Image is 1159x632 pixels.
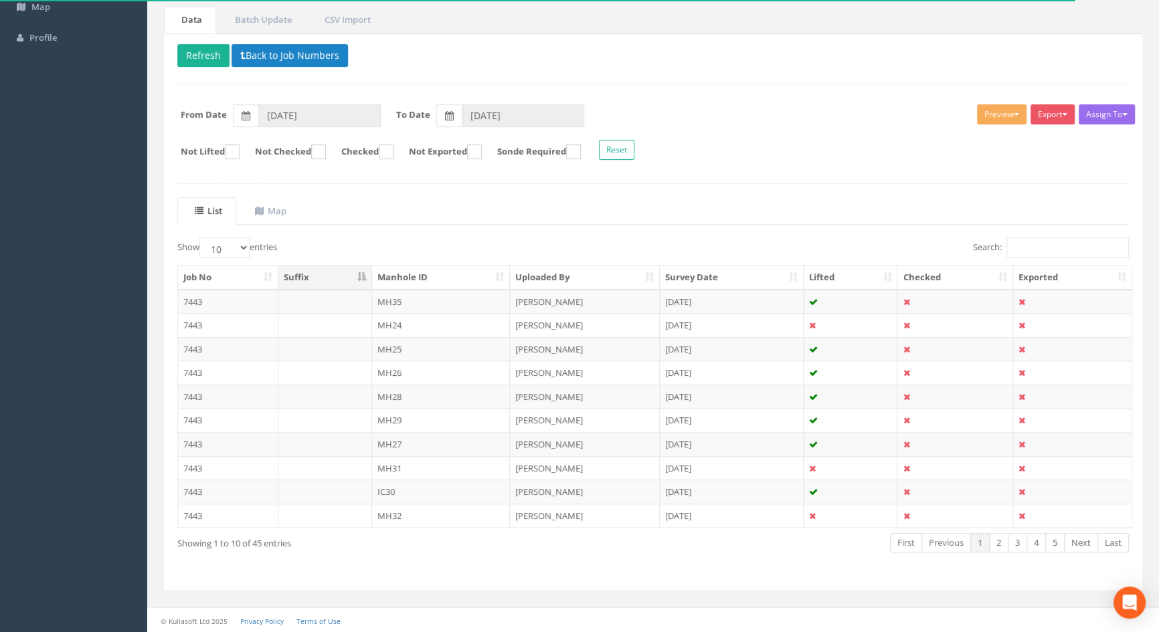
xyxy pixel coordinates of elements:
[1045,533,1065,552] a: 5
[599,140,634,160] button: Reset
[395,144,482,159] label: Not Exported
[372,313,511,337] td: MH24
[372,504,511,528] td: MH32
[897,266,1013,290] th: Checked: activate to sort column ascending
[255,205,286,217] uib-tab-heading: Map
[1031,104,1075,124] button: Export
[510,290,660,314] td: [PERSON_NAME]
[31,1,50,13] span: Map
[510,408,660,432] td: [PERSON_NAME]
[989,533,1008,552] a: 2
[232,44,348,67] button: Back to Job Numbers
[970,533,990,552] a: 1
[660,408,804,432] td: [DATE]
[372,385,511,409] td: MH28
[1064,533,1098,552] a: Next
[199,237,250,257] select: Showentries
[178,385,278,409] td: 7443
[660,385,804,409] td: [DATE]
[510,313,660,337] td: [PERSON_NAME]
[161,617,228,626] small: © Kullasoft Ltd 2025
[660,480,804,504] td: [DATE]
[484,144,581,159] label: Sonde Required
[178,432,278,456] td: 7443
[177,532,562,550] div: Showing 1 to 10 of 45 entries
[328,144,393,159] label: Checked
[181,108,227,121] label: From Date
[177,237,277,257] label: Show entries
[178,360,278,385] td: 7443
[307,6,385,33] a: CSV Import
[164,6,216,33] a: Data
[921,533,971,552] a: Previous
[510,504,660,528] td: [PERSON_NAME]
[1008,533,1027,552] a: 3
[660,313,804,337] td: [DATE]
[238,197,300,225] a: Map
[217,6,306,33] a: Batch Update
[372,408,511,432] td: MH29
[178,290,278,314] td: 7443
[510,385,660,409] td: [PERSON_NAME]
[178,480,278,504] td: 7443
[973,237,1129,257] label: Search:
[372,360,511,385] td: MH26
[660,290,804,314] td: [DATE]
[372,480,511,504] td: IC30
[1013,266,1132,290] th: Exported: activate to sort column ascending
[278,266,372,290] th: Suffix: activate to sort column descending
[178,266,278,290] th: Job No: activate to sort column ascending
[804,266,898,290] th: Lifted: activate to sort column ascending
[195,205,222,217] uib-tab-heading: List
[372,456,511,480] td: MH31
[1079,104,1135,124] button: Assign To
[660,432,804,456] td: [DATE]
[258,104,381,127] input: From Date
[510,360,660,385] td: [PERSON_NAME]
[890,533,922,552] a: First
[660,266,804,290] th: Survey Date: activate to sort column ascending
[660,456,804,480] td: [DATE]
[1113,587,1146,619] div: Open Intercom Messenger
[240,617,284,626] a: Privacy Policy
[372,290,511,314] td: MH35
[462,104,584,127] input: To Date
[296,617,341,626] a: Terms of Use
[372,432,511,456] td: MH27
[660,337,804,361] td: [DATE]
[1006,237,1129,257] input: Search:
[660,360,804,385] td: [DATE]
[372,266,511,290] th: Manhole ID: activate to sort column ascending
[177,44,230,67] button: Refresh
[1097,533,1129,552] a: Last
[167,144,240,159] label: Not Lifted
[29,31,57,43] span: Profile
[977,104,1027,124] button: Preview
[510,432,660,456] td: [PERSON_NAME]
[178,456,278,480] td: 7443
[178,313,278,337] td: 7443
[177,197,236,225] a: List
[660,504,804,528] td: [DATE]
[178,408,278,432] td: 7443
[242,144,326,159] label: Not Checked
[372,337,511,361] td: MH25
[510,456,660,480] td: [PERSON_NAME]
[396,108,430,121] label: To Date
[1027,533,1046,552] a: 4
[178,337,278,361] td: 7443
[510,337,660,361] td: [PERSON_NAME]
[510,480,660,504] td: [PERSON_NAME]
[510,266,660,290] th: Uploaded By: activate to sort column ascending
[178,504,278,528] td: 7443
